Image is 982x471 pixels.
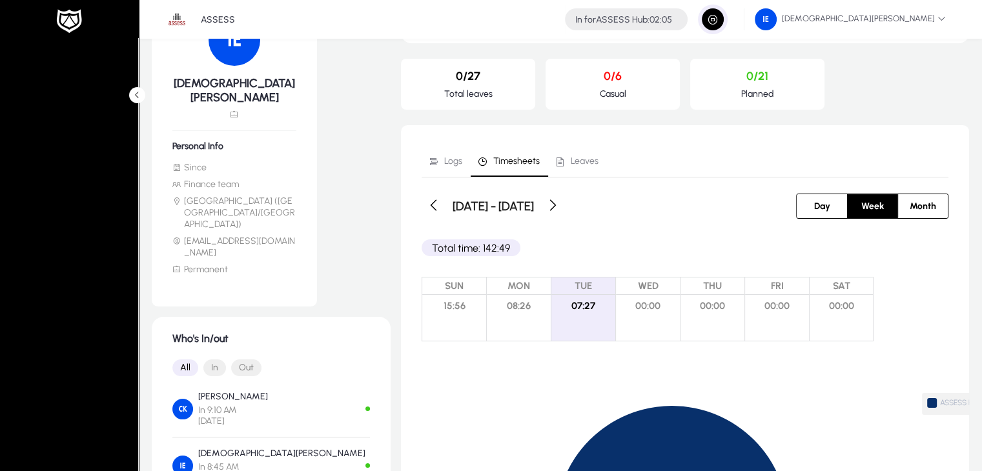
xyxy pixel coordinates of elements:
span: 08:26 [487,295,551,317]
span: 00:00 [616,295,680,317]
button: Out [231,359,261,376]
span: SUN [422,277,486,295]
p: 0/21 [701,69,814,83]
img: Carine Khajatourian [172,399,193,419]
li: [EMAIL_ADDRESS][DOMAIN_NAME] [172,235,296,259]
h5: [DEMOGRAPHIC_DATA][PERSON_NAME] [172,76,296,105]
span: [DEMOGRAPHIC_DATA][PERSON_NAME] [755,8,946,30]
p: Total leaves [411,88,525,99]
p: [PERSON_NAME] [198,391,268,402]
span: 00:00 [810,295,873,317]
p: 0/6 [556,69,670,83]
p: ASSESS [201,14,235,25]
span: Leaves [571,157,598,166]
span: : [648,14,650,25]
p: Total time: 142:49 [422,239,520,256]
button: [DEMOGRAPHIC_DATA][PERSON_NAME] [744,8,956,31]
span: 15:56 [422,295,486,317]
span: Month [902,194,944,218]
span: In for [575,14,596,25]
li: Finance team [172,179,296,190]
span: 00:00 [680,295,744,317]
li: [GEOGRAPHIC_DATA] ([GEOGRAPHIC_DATA]/[GEOGRAPHIC_DATA]) [172,195,296,230]
p: Planned [701,88,814,99]
h3: [DATE] - [DATE] [453,199,534,214]
span: THU [680,277,744,295]
p: [DEMOGRAPHIC_DATA][PERSON_NAME] [198,448,365,459]
img: 1.png [165,7,189,32]
mat-button-toggle-group: Font Style [172,355,370,381]
span: Week [854,194,892,218]
span: 02:05 [650,14,672,25]
img: 104.png [755,8,777,30]
span: MON [487,277,551,295]
button: All [172,359,198,376]
span: 07:27 [551,295,615,317]
p: 0/27 [411,69,525,83]
h1: Who's In/out [172,332,370,345]
button: In [203,359,226,376]
span: TUE [551,277,615,295]
a: Timesheets [471,146,548,177]
a: Leaves [548,146,607,177]
span: SAT [810,277,873,295]
p: Casual [556,88,670,99]
span: Day [806,194,838,218]
li: Permanent [172,264,296,276]
img: 104.png [209,14,260,66]
li: Since [172,162,296,174]
button: Week [848,194,897,218]
h4: ASSESS Hub [575,14,672,25]
img: white-logo.png [53,8,85,35]
button: Day [797,194,847,218]
span: In 9:10 AM [DATE] [198,405,268,426]
span: FRI [745,277,809,295]
span: Logs [444,157,462,166]
h6: Personal Info [172,141,296,152]
span: WED [616,277,680,295]
span: 00:00 [745,295,809,317]
a: Logs [422,146,471,177]
button: Month [898,194,948,218]
span: Timesheets [493,157,540,166]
